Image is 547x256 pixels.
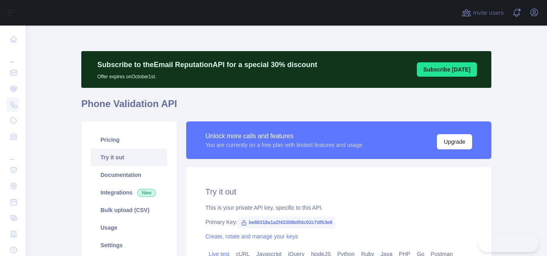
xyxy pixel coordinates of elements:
[205,233,298,240] a: Create, rotate and manage your keys
[6,145,19,161] div: ...
[205,218,472,226] div: Primary Key:
[205,186,472,197] h2: Try it out
[91,201,167,219] a: Bulk upload (CSV)
[237,216,336,228] span: be66318a1a2f43308b0fdc02c7dfb3e6
[460,6,505,19] button: Invite users
[137,189,156,197] span: New
[479,235,539,252] iframe: Toggle Customer Support
[91,149,167,166] a: Try it out
[205,131,362,141] div: Unlock more calls and features
[81,97,491,117] h1: Phone Validation API
[205,204,472,212] div: This is your private API key, specific to this API.
[6,48,19,64] div: ...
[91,184,167,201] a: Integrations New
[91,219,167,236] a: Usage
[437,134,472,149] button: Upgrade
[473,8,504,18] span: Invite users
[91,131,167,149] a: Pricing
[205,141,362,149] div: You are currently on a free plan with limited features and usage
[417,62,477,77] button: Subscribe [DATE]
[97,59,317,70] p: Subscribe to the Email Reputation API for a special 30 % discount
[97,70,317,80] p: Offer expires on October 1st.
[91,166,167,184] a: Documentation
[91,236,167,254] a: Settings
